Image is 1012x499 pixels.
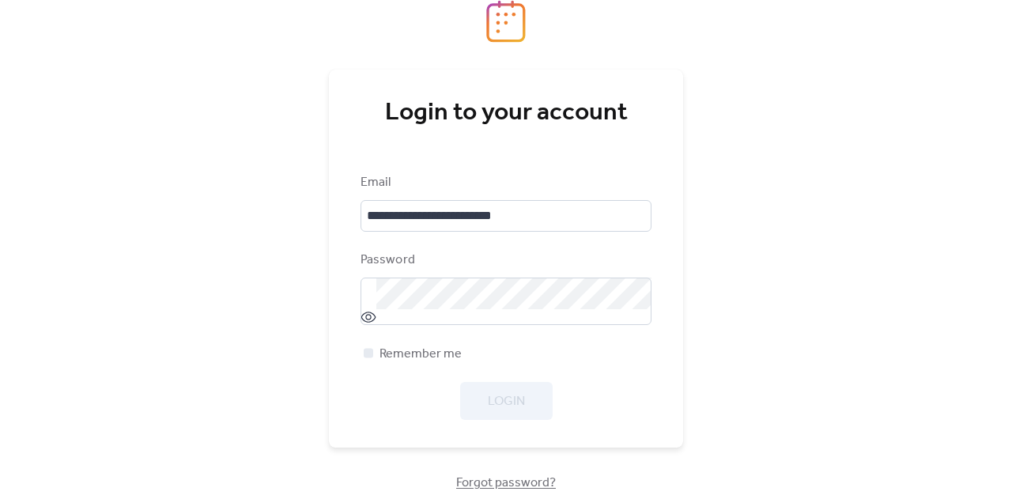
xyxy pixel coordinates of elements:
div: Login to your account [361,97,651,129]
div: Password [361,251,648,270]
div: Email [361,173,648,192]
span: Remember me [379,345,462,364]
a: Forgot password? [456,478,556,487]
span: Forgot password? [456,474,556,493]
